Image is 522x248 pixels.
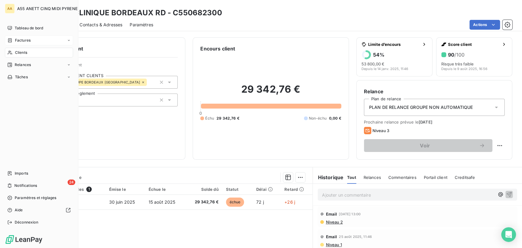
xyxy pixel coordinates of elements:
[455,175,475,180] span: Creditsafe
[326,212,337,217] span: Email
[501,227,516,242] div: Open Intercom Messenger
[15,62,31,68] span: Relances
[200,83,341,102] h2: 29 342,76 €
[309,116,327,121] span: Non-échu
[130,22,153,28] span: Paramètres
[419,120,432,124] span: [DATE]
[54,7,222,18] h3: POLYCLINIQUE BORDEAUX RD - C550682300
[15,25,43,31] span: Tableau de bord
[364,175,381,180] span: Relances
[454,52,465,58] span: /100
[68,180,75,185] span: 24
[147,80,152,85] input: Ajouter une valeur
[15,38,31,43] span: Factures
[256,199,264,205] span: 72 j
[15,207,23,213] span: Aide
[86,187,92,192] span: 1
[5,4,15,13] div: AA
[364,120,505,124] span: Prochaine relance prévue le
[368,42,419,47] span: Limite d’encours
[15,171,28,176] span: Imports
[326,234,337,239] span: Email
[149,199,176,205] span: 15 août 2025
[356,37,432,76] button: Limite d’encours54%53 800,00 €Depuis le 14 janv. 2025, 11:46
[339,235,372,239] span: 25 août 2025, 11:46
[15,195,56,201] span: Paramètres et réglages
[15,74,28,80] span: Tâches
[200,45,235,52] h6: Encours client
[56,80,140,84] span: GBNA - GROUPE BORDEAUX [GEOGRAPHIC_DATA]
[15,50,27,55] span: Clients
[436,37,512,76] button: Score client90/100Risque très faibleDepuis le 9 août 2025, 16:56
[49,62,178,71] span: Propriétés Client
[226,198,244,207] span: échue
[388,175,416,180] span: Commentaires
[441,61,474,66] span: Risque très faible
[256,187,277,192] div: Délai
[109,199,135,205] span: 30 juin 2025
[373,52,384,58] h6: 54 %
[37,45,178,52] h6: Informations client
[313,174,343,181] h6: Historique
[441,67,487,71] span: Depuis le 9 août 2025, 16:56
[14,183,37,188] span: Notifications
[448,42,499,47] span: Score client
[80,22,122,28] span: Contacts & Adresses
[364,139,492,152] button: Voir
[217,116,239,121] span: 29 342,76 €
[347,175,356,180] span: Tout
[371,143,479,148] span: Voir
[205,116,214,121] span: Échu
[15,220,38,225] span: Déconnexion
[329,116,341,121] span: 0,00 €
[448,52,465,58] h6: 90
[109,187,141,192] div: Émise le
[325,220,342,224] span: Niveau 2
[339,212,361,216] span: [DATE] 13:00
[424,175,447,180] span: Portail client
[149,187,182,192] div: Échue le
[369,104,473,110] span: PLAN DE RELANCE GROUPE NON AUTOMATIQUE
[284,199,295,205] span: +26 j
[189,199,219,205] span: 29 342,76 €
[226,187,249,192] div: Statut
[199,111,202,116] span: 0
[5,235,43,244] img: Logo LeanPay
[325,242,342,247] span: Niveau 1
[361,61,384,66] span: 53 800,00 €
[469,20,500,30] button: Actions
[17,6,83,11] span: A55 ANETT CINQ MIDI PYRENEES
[189,187,219,192] div: Solde dû
[5,205,73,215] a: Aide
[372,128,389,133] span: Niveau 3
[364,88,505,95] h6: Relance
[284,187,309,192] div: Retard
